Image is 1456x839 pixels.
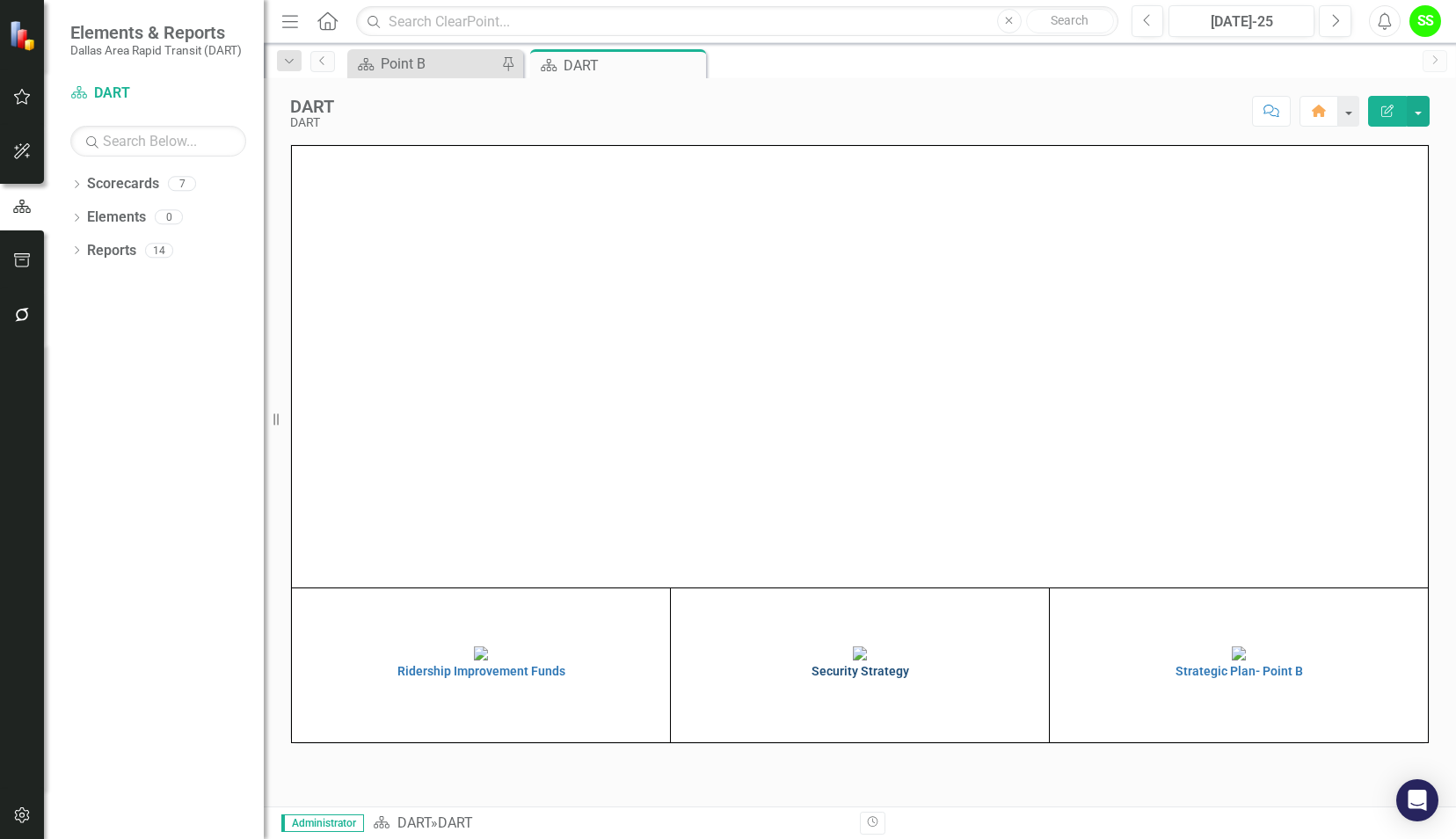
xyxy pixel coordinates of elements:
h4: Strategic Plan- Point B [1054,665,1423,678]
a: Point B [352,53,497,75]
img: ClearPoint Strategy [9,20,40,51]
button: SS [1409,5,1441,37]
img: mceclip1%20v4.png [474,646,488,660]
a: Security Strategy [675,645,1045,678]
button: Search [1026,9,1114,33]
div: Open Intercom Messenger [1396,779,1438,821]
a: Reports [87,241,136,261]
small: Dallas Area Rapid Transit (DART) [70,43,242,57]
div: [DATE]-25 [1175,11,1308,33]
div: 0 [155,210,183,225]
a: Scorecards [87,174,159,194]
div: DART [290,116,334,129]
a: Elements [87,208,146,228]
div: 7 [168,177,196,192]
span: Administrator [281,814,364,832]
div: Point B [381,53,497,75]
h4: Ridership Improvement Funds [296,665,666,678]
div: » [373,813,847,834]
div: 14 [145,243,173,258]
a: DART [397,814,431,831]
input: Search Below... [70,126,246,157]
button: [DATE]-25 [1168,5,1314,37]
a: DART [70,84,246,104]
div: DART [438,814,473,831]
img: mceclip2%20v4.png [853,646,867,660]
span: Elements & Reports [70,22,242,43]
h4: Security Strategy [675,665,1045,678]
div: DART [290,97,334,116]
a: Ridership Improvement Funds [296,645,666,678]
div: DART [564,55,702,77]
span: Search [1051,13,1088,27]
img: mceclip4%20v3.png [1232,646,1246,660]
a: Strategic Plan- Point B [1054,645,1423,678]
input: Search ClearPoint... [356,6,1117,37]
